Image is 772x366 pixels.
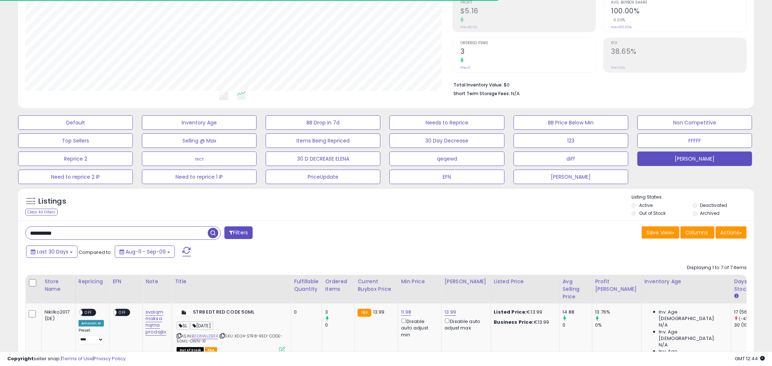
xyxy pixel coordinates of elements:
[494,308,527,315] b: Listed Price:
[79,278,106,285] div: Repricing
[700,202,727,208] label: Deactivated
[645,278,728,285] div: Inventory Age
[511,90,520,97] span: N/A
[460,47,595,57] h2: 3
[94,355,126,362] a: Privacy Policy
[734,293,738,299] small: Days In Stock.
[637,152,752,166] button: [PERSON_NAME]
[26,246,77,258] button: Last 30 Days
[563,278,589,301] div: Avg Selling Price
[642,226,679,239] button: Save View
[389,115,504,130] button: Needs to Reprice
[454,80,741,89] li: $0
[113,278,139,285] div: EFN
[142,115,257,130] button: Inventory Age
[358,278,395,293] div: Current Buybox Price
[637,133,752,148] button: FFFFF
[563,322,592,328] div: 0
[177,309,191,316] img: 21u5wh8OcPL._SL40_.jpg
[79,249,112,256] span: Compared to:
[190,322,213,330] span: [DATE]
[294,309,316,315] div: 0
[142,152,257,166] button: тест
[460,25,477,29] small: Prev: $0.00
[145,278,169,285] div: Note
[514,133,628,148] button: 123
[494,319,554,325] div: €13.99
[45,278,72,293] div: Store Name
[514,152,628,166] button: diff
[734,309,763,315] div: 17 (56.67%)
[611,47,746,57] h2: 38.65%
[401,308,411,316] a: 11.98
[687,264,747,271] div: Displaying 1 to 7 of 7 items
[401,278,438,285] div: Min Price
[494,278,557,285] div: Listed Price
[358,309,371,317] small: FBA
[266,133,380,148] button: Items Being Repriced
[637,115,752,130] button: Non Competitive
[514,170,628,184] button: [PERSON_NAME]
[191,333,218,339] a: B0DNWJZBF4
[79,320,104,327] div: Amazon AI
[639,202,653,208] label: Active
[18,170,133,184] button: Need to reprice 2 IP
[62,355,93,362] a: Terms of Use
[18,133,133,148] button: Top Sellers
[389,133,504,148] button: 30 Day Decrease
[45,309,70,322] div: Nikilko2017 (DE)
[700,210,720,216] label: Archived
[373,308,385,315] span: 13.99
[595,309,641,315] div: 13.76%
[18,115,133,130] button: Default
[294,278,319,293] div: Fulfillable Quantity
[325,322,354,328] div: 0
[460,1,595,5] span: Profit
[444,308,456,316] a: 13.99
[177,333,282,344] span: | SKU: KD24-STR8-RED-CODE-50ML-OWN-X1
[734,278,760,293] div: Days In Stock
[325,309,354,315] div: 3
[685,229,708,236] span: Columns
[205,347,217,353] span: FBA
[389,170,504,184] button: EFN
[494,309,554,315] div: €13.99
[142,133,257,148] button: Selling @ Max
[25,209,58,216] div: Clear All Filters
[175,278,288,285] div: Title
[117,310,128,316] span: OFF
[18,152,133,166] button: Reprice 2
[659,329,725,342] span: Inv. Age [DEMOGRAPHIC_DATA]:
[142,170,257,184] button: Need to reprice 1 IP
[611,7,746,17] h2: 100.00%
[38,196,66,207] h5: Listings
[193,309,281,318] b: STR8 EDT RED CODE 50ML
[611,1,746,5] span: Avg. Buybox Share
[460,65,471,70] small: Prev: 0
[659,348,725,361] span: Inv. Age [DEMOGRAPHIC_DATA]:
[454,90,510,97] b: Short Term Storage Fees:
[739,316,759,322] small: (-43.33%)
[266,115,380,130] button: BB Drop in 7d
[79,328,104,344] div: Preset:
[460,41,595,45] span: Ordered Items
[444,317,485,331] div: Disable auto adjust max
[389,152,504,166] button: qeqewd
[454,82,503,88] b: Total Inventory Value:
[266,170,380,184] button: PriceUpdate
[401,317,436,338] div: Disable auto adjust min
[611,65,625,70] small: Prev: N/A
[115,246,175,258] button: Aug-11 - Sep-09
[224,226,253,239] button: Filters
[659,342,668,348] span: N/A
[266,152,380,166] button: 30 D DECREASE ELENA
[145,308,166,336] a: svalqm maksa nqma prodajbi
[444,278,488,285] div: [PERSON_NAME]
[611,17,626,23] small: 0.00%
[734,322,763,328] div: 30 (100%)
[611,25,632,29] small: Prev: 100.00%
[716,226,747,239] button: Actions
[460,7,595,17] h2: $5.16
[595,322,641,328] div: 0%
[595,278,638,293] div: Profit [PERSON_NAME]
